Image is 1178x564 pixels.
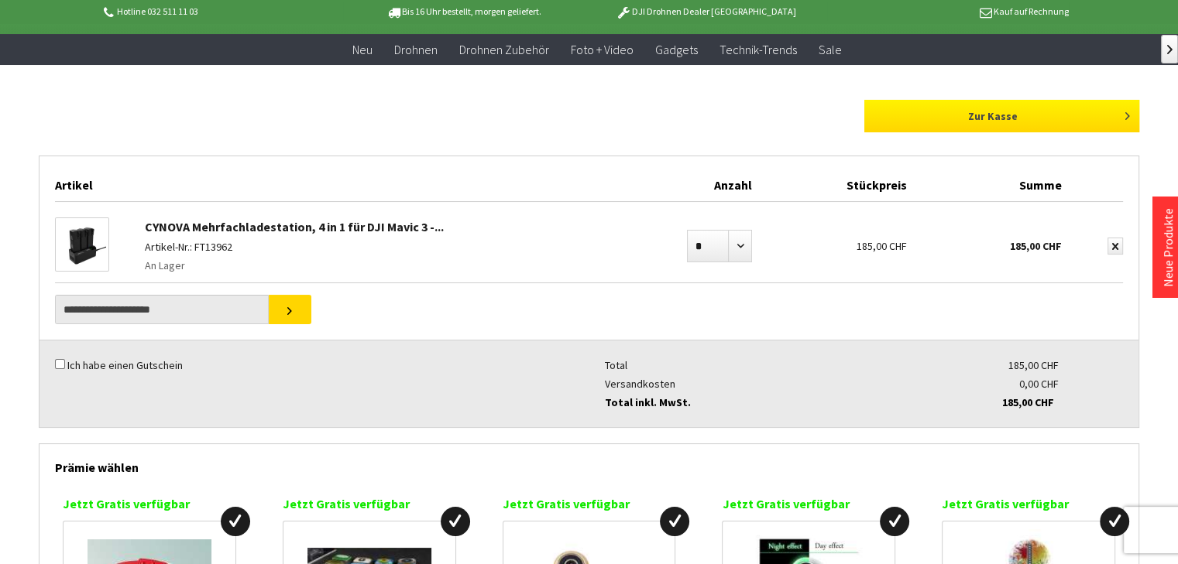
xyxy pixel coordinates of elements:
a: CYNOVA Mehrfachladestation, 4 in 1 für DJI Mavic 3 -... [145,219,444,234]
div: 185,00 CHF [922,356,1059,374]
div: Stückpreis [760,172,915,201]
span: Drohnen [394,42,438,57]
span: Gadgets [655,42,698,57]
span: Drohnen Zubehör [459,42,549,57]
div: Anzahl [642,172,760,201]
div: 185,00 CHF [915,210,1070,270]
label: Ich habe einen Gutschein [67,358,183,372]
span: An Lager [145,256,185,275]
div: Total [605,356,922,374]
a: Drohnen Zubehör [448,34,560,66]
span: Foto + Video [571,42,634,57]
div: 185,00 CHF [760,210,915,270]
span:  [1167,45,1173,54]
p: Artikel-Nr.: FT13962 [145,238,634,256]
span: Neu [352,42,373,57]
p: Jetzt Gratis verfügbar [63,494,236,513]
img: CYNOVA Mehrfachladestation, 4 in 1 für DJI Mavic 3 - Serie, GaN 200W [56,218,108,271]
span: Technik-Trends [720,42,797,57]
a: Foto + Video [560,34,644,66]
p: Jetzt Gratis verfügbar [942,494,1115,513]
div: Prämie wählen [55,444,1123,483]
a: Neu [342,34,383,66]
div: Total inkl. MwSt. [605,393,922,412]
a: Drohnen [383,34,448,66]
div: Summe [915,172,1070,201]
p: Jetzt Gratis verfügbar [283,494,456,513]
span: Sale [819,42,842,57]
p: Bis 16 Uhr bestellt, morgen geliefert. [343,2,585,21]
p: Hotline 032 511 11 03 [101,2,342,21]
a: Gadgets [644,34,709,66]
a: Sale [808,34,853,66]
div: Artikel [55,172,642,201]
a: Technik-Trends [709,34,808,66]
p: DJI Drohnen Dealer [GEOGRAPHIC_DATA] [585,2,826,21]
p: Jetzt Gratis verfügbar [503,494,676,513]
div: Versandkosten [605,374,922,393]
div: 185,00 CHF [918,393,1054,412]
p: Kauf auf Rechnung [827,2,1069,21]
a: Neue Produkte [1160,208,1176,287]
p: Jetzt Gratis verfügbar [722,494,895,513]
a: Zur Kasse [864,100,1139,132]
div: 0,00 CHF [922,374,1059,393]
